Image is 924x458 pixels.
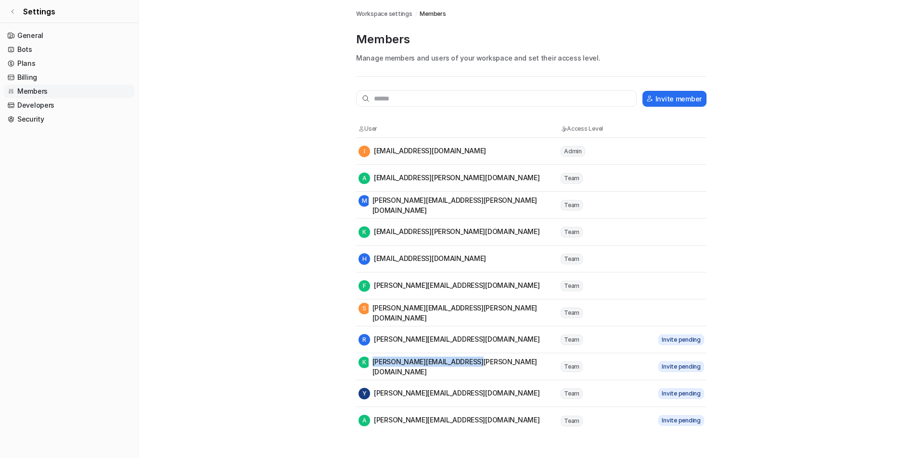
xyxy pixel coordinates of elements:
div: [PERSON_NAME][EMAIL_ADDRESS][PERSON_NAME][DOMAIN_NAME] [359,303,560,323]
span: Invite pending [658,388,704,399]
span: A [359,173,370,184]
span: M [359,195,370,207]
th: Access Level [560,124,647,134]
div: [EMAIL_ADDRESS][PERSON_NAME][DOMAIN_NAME] [359,226,540,238]
span: Team [561,200,583,210]
span: Invite pending [658,334,704,345]
span: Team [561,281,583,291]
img: User [359,126,364,132]
p: Manage members and users of your workspace and set their access level. [356,53,706,63]
span: Invite pending [658,415,704,426]
span: A [359,415,370,426]
span: H [359,253,370,265]
div: [EMAIL_ADDRESS][DOMAIN_NAME] [359,253,486,265]
th: User [358,124,560,134]
a: Members [4,85,134,98]
span: K [359,226,370,238]
span: Team [561,334,583,345]
span: I [359,146,370,157]
div: [PERSON_NAME][EMAIL_ADDRESS][PERSON_NAME][DOMAIN_NAME] [359,195,560,215]
div: [PERSON_NAME][EMAIL_ADDRESS][PERSON_NAME][DOMAIN_NAME] [359,357,560,377]
a: Workspace settings [356,10,412,18]
div: [EMAIL_ADDRESS][PERSON_NAME][DOMAIN_NAME] [359,173,540,184]
img: Access Level [561,126,567,132]
div: [PERSON_NAME][EMAIL_ADDRESS][DOMAIN_NAME] [359,334,540,346]
a: Plans [4,57,134,70]
button: Invite member [642,91,706,107]
div: [PERSON_NAME][EMAIL_ADDRESS][DOMAIN_NAME] [359,415,540,426]
div: [PERSON_NAME][EMAIL_ADDRESS][DOMAIN_NAME] [359,388,540,399]
span: Settings [23,6,55,17]
a: Bots [4,43,134,56]
span: Team [561,361,583,372]
div: [EMAIL_ADDRESS][DOMAIN_NAME] [359,146,486,157]
span: Team [561,227,583,237]
span: Team [561,254,583,264]
div: [PERSON_NAME][EMAIL_ADDRESS][DOMAIN_NAME] [359,280,540,292]
span: K [359,357,370,368]
span: S [359,303,370,314]
span: Admin [561,146,585,157]
span: Y [359,388,370,399]
span: Invite pending [658,361,704,372]
a: Security [4,112,134,126]
span: Team [561,416,583,426]
a: Members [420,10,446,18]
a: Developers [4,99,134,112]
a: General [4,29,134,42]
a: Billing [4,71,134,84]
span: Team [561,388,583,399]
span: Team [561,308,583,318]
p: Members [356,32,706,47]
span: Team [561,173,583,184]
span: R [359,334,370,346]
span: F [359,280,370,292]
span: / [415,10,417,18]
